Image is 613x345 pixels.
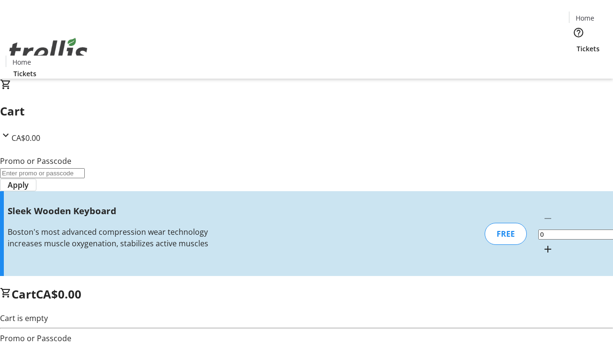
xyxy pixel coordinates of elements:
div: Boston's most advanced compression wear technology increases muscle oxygenation, stabilizes activ... [8,226,217,249]
span: Home [576,13,594,23]
img: Orient E2E Organization n8Uh8VXFSN's Logo [6,27,91,75]
a: Tickets [569,44,607,54]
span: Tickets [577,44,600,54]
div: FREE [485,223,527,245]
span: CA$0.00 [11,133,40,143]
span: Home [12,57,31,67]
a: Home [6,57,37,67]
span: CA$0.00 [36,286,81,302]
h3: Sleek Wooden Keyboard [8,204,217,218]
span: Apply [8,179,29,191]
span: Tickets [13,69,36,79]
button: Increment by one [538,240,557,259]
button: Help [569,23,588,42]
a: Home [569,13,600,23]
a: Tickets [6,69,44,79]
button: Cart [569,54,588,73]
